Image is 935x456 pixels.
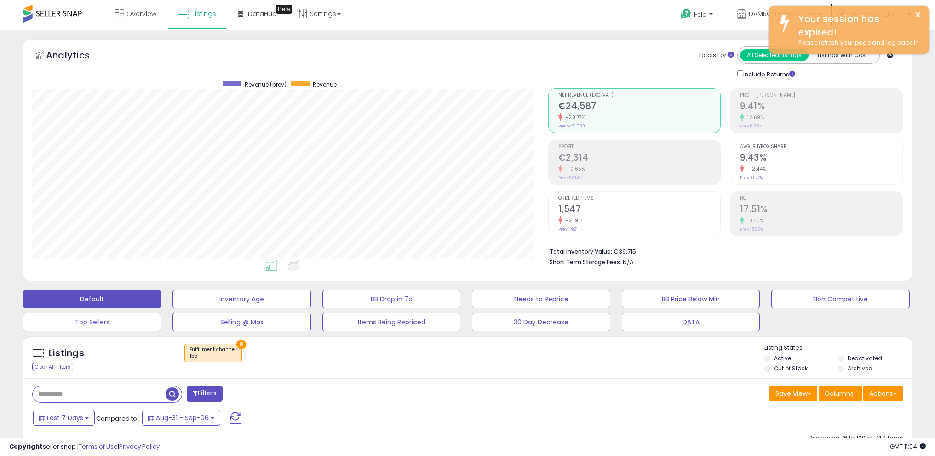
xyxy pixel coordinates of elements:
span: Overview [126,9,156,18]
small: Prev: 1,981 [558,226,578,232]
b: Short Term Storage Fees: [550,258,621,266]
div: Displaying 76 to 100 of 747 items [809,434,903,443]
button: Items Being Repriced [322,313,460,331]
span: Profit [PERSON_NAME] [740,93,902,98]
button: Listings With Cost [808,49,877,61]
i: Get Help [680,8,692,20]
small: -20.77% [562,114,585,121]
label: Deactivated [848,354,882,362]
small: Prev: €31,033 [558,123,585,129]
h2: 9.43% [740,152,902,165]
span: Aug-31 - Sep-06 [156,413,209,422]
span: DAMRO TECHNOLOGY [749,9,816,18]
button: Columns [819,386,862,401]
span: Help [694,11,706,18]
span: N/A [623,258,634,266]
span: Net Revenue (Exc. VAT) [558,93,721,98]
small: Prev: €2,590 [558,175,584,180]
button: Actions [863,386,903,401]
button: 30 Day Decrease [472,313,610,331]
h2: 1,547 [558,204,721,216]
button: Aug-31 - Sep-06 [142,410,220,426]
div: Tooltip anchor [276,5,292,14]
a: Help [673,1,722,30]
button: × [914,9,922,21]
div: Your session has expired! [792,12,923,39]
div: fba [189,353,237,359]
button: BB Drop in 7d [322,290,460,308]
small: -10.65% [562,166,585,173]
span: Last 7 Days [47,413,83,422]
h2: 17.51% [740,204,902,216]
button: All Selected Listings [740,49,809,61]
button: DATA [622,313,760,331]
span: Columns [825,389,854,398]
span: Profit [558,144,721,150]
small: Prev: 10.77% [740,175,763,180]
li: €36,715 [550,245,896,256]
p: Listing States: [764,344,912,352]
h5: Analytics [46,49,108,64]
small: 10.40% [744,217,763,224]
label: Archived [848,364,872,372]
small: Prev: 8.35% [740,123,762,129]
span: ROI [740,196,902,201]
b: Total Inventory Value: [550,248,612,255]
div: Clear All Filters [32,363,73,371]
span: Compared to: [96,414,138,423]
div: Please refresh your page and log back in [792,39,923,47]
button: Default [23,290,161,308]
h2: €2,314 [558,152,721,165]
small: -21.91% [562,217,584,224]
div: Totals For [698,51,734,60]
h2: €24,587 [558,101,721,113]
small: 12.69% [744,114,764,121]
h5: Listings [49,347,84,360]
span: DataHub [248,9,277,18]
button: Filters [187,386,223,402]
a: Privacy Policy [119,442,160,451]
button: BB Price Below Min [622,290,760,308]
small: Prev: 15.86% [740,226,763,232]
div: seller snap | | [9,443,160,451]
a: Terms of Use [79,442,118,451]
span: Ordered Items [558,196,721,201]
label: Out of Stock [774,364,808,372]
button: Save View [769,386,817,401]
strong: Copyright [9,442,43,451]
div: Include Returns [730,69,806,79]
button: Inventory Age [172,290,310,308]
button: Non Competitive [771,290,909,308]
span: 2025-09-15 11:04 GMT [890,442,926,451]
button: Last 7 Days [33,410,95,426]
button: Top Sellers [23,313,161,331]
h2: 9.41% [740,101,902,113]
span: Revenue (prev) [245,81,287,88]
button: Needs to Reprice [472,290,610,308]
button: × [236,340,246,349]
span: Revenue [313,81,337,88]
span: Avg. Buybox Share [740,144,902,150]
span: Listings [192,9,216,18]
small: -12.44% [744,166,766,173]
span: Fulfillment channel : [189,346,237,360]
button: Selling @ Max [172,313,310,331]
label: Active [774,354,791,362]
